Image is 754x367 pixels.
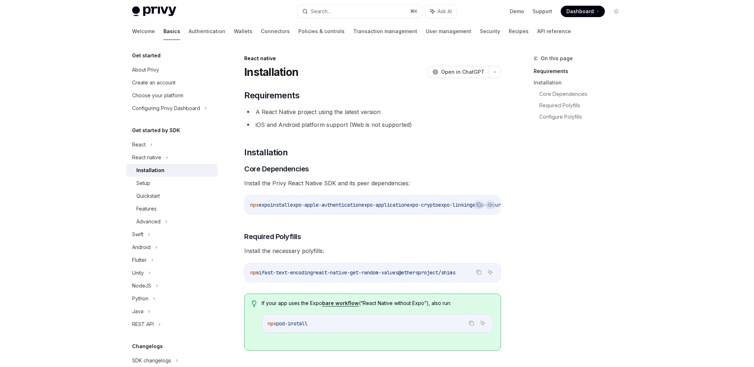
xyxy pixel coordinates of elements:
[132,91,183,100] div: Choose your platform
[132,6,176,16] img: light logo
[126,76,218,89] a: Create an account
[136,192,160,200] div: Quickstart
[136,205,157,213] div: Features
[322,300,359,306] a: bare workflow
[132,256,147,264] div: Flutter
[189,23,225,40] a: Authentication
[132,23,155,40] a: Welcome
[539,100,628,111] a: Required Polyfills
[262,300,493,307] span: If your app uses the Expo (“React Native without Expo”), also run:
[132,269,144,277] div: Unity
[244,90,299,101] span: Requirements
[268,320,276,327] span: npx
[132,78,176,87] div: Create an account
[438,8,452,15] span: Ask AI
[259,202,270,208] span: expo
[297,5,422,18] button: Search...⌘K
[126,202,218,215] a: Features
[534,66,628,77] a: Requirements
[353,23,417,40] a: Transaction management
[611,6,622,17] button: Toggle dark mode
[132,320,154,329] div: REST API
[126,190,218,202] a: Quickstart
[132,356,171,365] div: SDK changelogs
[410,9,418,14] span: ⌘ K
[298,23,345,40] a: Policies & controls
[539,111,628,123] a: Configure Polyfills
[136,166,164,175] div: Installation
[244,178,501,188] span: Install the Privy React Native SDK and its peer dependencies:
[509,23,529,40] a: Recipes
[126,177,218,190] a: Setup
[250,202,259,208] span: npx
[132,126,180,135] h5: Get started by SDK
[252,300,257,307] svg: Tip
[361,202,407,208] span: expo-application
[132,307,143,316] div: Java
[486,200,495,209] button: Ask AI
[132,140,146,149] div: React
[244,107,501,117] li: A React Native project using the latest version
[398,269,455,276] span: @ethersproject/shims
[566,8,594,15] span: Dashboard
[244,66,298,78] h1: Installation
[478,319,487,328] button: Ask AI
[132,243,151,252] div: Android
[426,23,471,40] a: User management
[541,54,573,63] span: On this page
[472,202,521,208] span: expo-secure-store
[537,23,571,40] a: API reference
[244,120,501,130] li: iOS and Android platform support (Web is not supported)
[136,179,150,187] div: Setup
[480,23,500,40] a: Security
[132,51,161,60] h5: Get started
[132,153,161,162] div: React native
[270,202,290,208] span: install
[276,320,308,327] span: pod-install
[474,200,483,209] button: Copy the contents from the code block
[132,104,200,113] div: Configuring Privy Dashboard
[244,246,501,256] span: Install the necessary polyfills:
[407,202,438,208] span: expo-crypto
[311,7,331,16] div: Search...
[561,6,605,17] a: Dashboard
[132,230,143,239] div: Swift
[250,269,259,276] span: npm
[534,77,628,88] a: Installation
[262,269,313,276] span: fast-text-encoding
[259,269,262,276] span: i
[136,217,161,226] div: Advanced
[539,88,628,100] a: Core Dependencies
[126,89,218,102] a: Choose your platform
[486,268,495,277] button: Ask AI
[438,202,472,208] span: expo-linking
[244,147,288,158] span: Installation
[474,268,483,277] button: Copy the contents from the code block
[428,66,489,78] button: Open in ChatGPT
[244,232,301,242] span: Required Polyfills
[313,269,398,276] span: react-native-get-random-values
[126,164,218,177] a: Installation
[533,8,552,15] a: Support
[244,164,309,174] span: Core Dependencies
[261,23,290,40] a: Connectors
[510,8,524,15] a: Demo
[132,66,159,74] div: About Privy
[234,23,252,40] a: Wallets
[467,319,476,328] button: Copy the contents from the code block
[425,5,457,18] button: Ask AI
[441,68,485,76] span: Open in ChatGPT
[132,342,163,351] h5: Changelogs
[290,202,361,208] span: expo-apple-authentication
[132,281,151,290] div: NodeJS
[132,294,148,303] div: Python
[163,23,180,40] a: Basics
[126,63,218,76] a: About Privy
[244,55,501,62] div: React native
